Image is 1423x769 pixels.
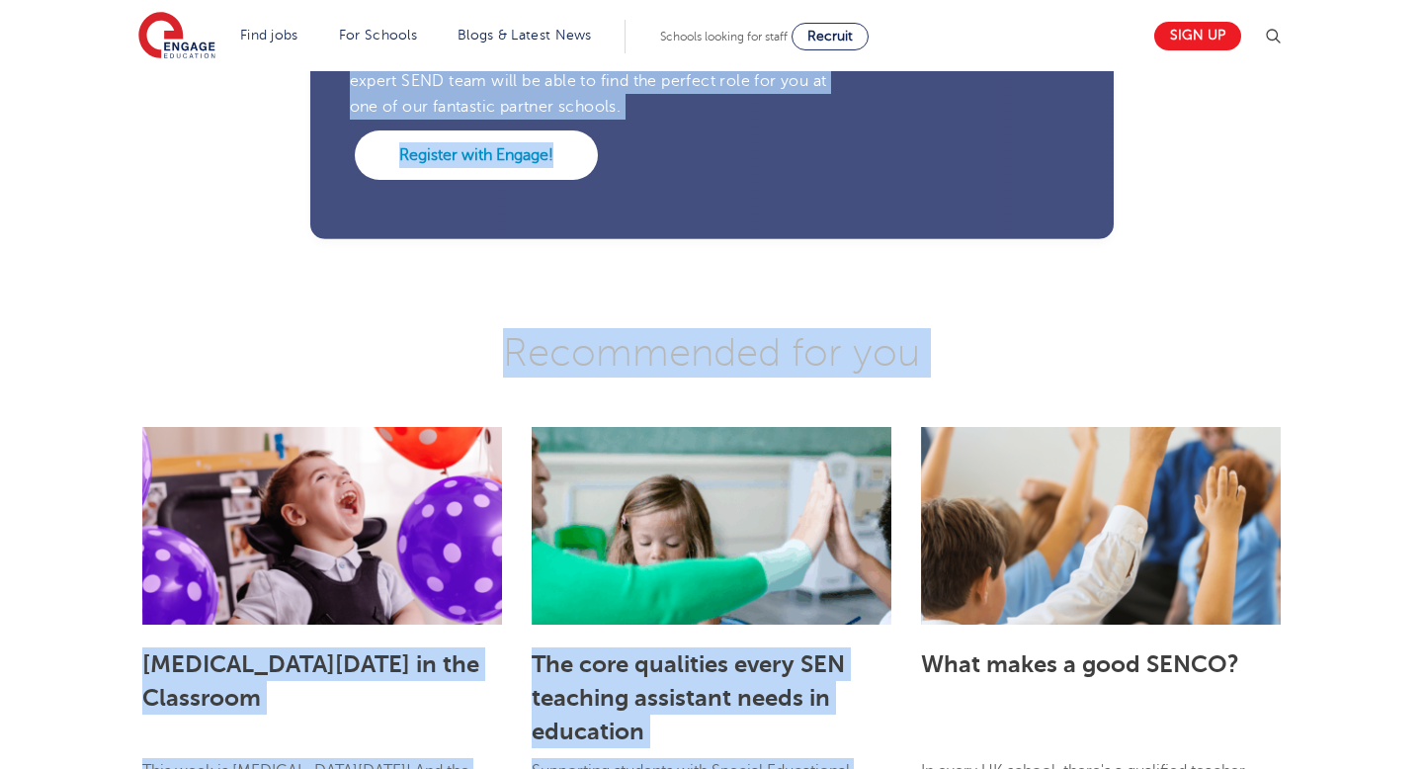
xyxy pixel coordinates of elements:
a: The core qualities every SEN teaching assistant needs in education [532,650,845,745]
a: What makes a good SENCO? [921,650,1239,678]
a: Find jobs [240,28,298,43]
a: Blogs & Latest News [458,28,592,43]
span: Schools looking for staff [660,30,788,43]
h3: Recommended for you [127,328,1297,378]
a: Recruit [792,23,869,50]
a: [MEDICAL_DATA][DATE] in the Classroom [142,650,479,712]
a: Register with Engage! [355,130,598,180]
a: For Schools [339,28,417,43]
span: Recruit [807,29,853,43]
a: Sign up [1154,22,1241,50]
img: Engage Education [138,12,215,61]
